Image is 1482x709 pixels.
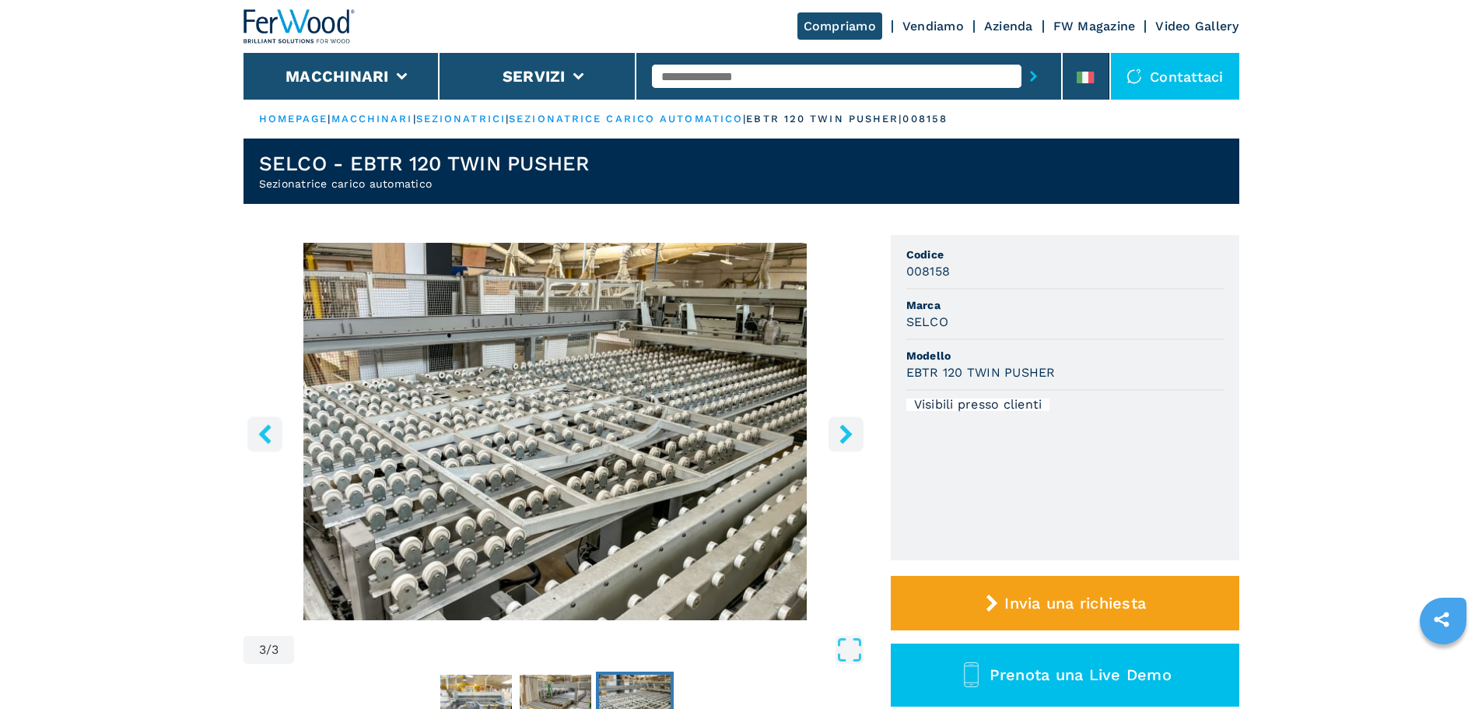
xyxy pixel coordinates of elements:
h2: Sezionatrice carico automatico [259,176,590,191]
a: Vendiamo [902,19,964,33]
span: / [266,644,272,656]
h3: SELCO [906,313,948,331]
h1: SELCO - EBTR 120 TWIN PUSHER [259,151,590,176]
button: Prenota una Live Demo [891,644,1239,707]
div: Go to Slide 3 [243,243,867,620]
a: Azienda [984,19,1033,33]
span: Modello [906,348,1224,363]
div: Contattaci [1111,53,1239,100]
span: Prenota una Live Demo [990,665,1172,684]
a: sezionatrici [416,113,506,125]
button: Servizi [503,67,566,86]
img: Sezionatrice carico automatico SELCO EBTR 120 TWIN PUSHER [243,243,867,620]
span: | [506,113,509,125]
iframe: Chat [1416,639,1470,697]
span: Invia una richiesta [1004,594,1146,612]
a: sezionatrice carico automatico [509,113,743,125]
span: | [413,113,416,125]
span: | [328,113,331,125]
button: right-button [829,416,864,451]
button: Invia una richiesta [891,576,1239,630]
p: ebtr 120 twin pusher | [746,112,902,126]
span: 3 [259,644,266,656]
span: 3 [272,644,279,656]
a: Video Gallery [1155,19,1239,33]
button: Open Fullscreen [298,636,863,664]
img: Ferwood [243,9,356,44]
span: | [743,113,746,125]
a: Compriamo [797,12,882,40]
button: left-button [247,416,282,451]
div: Visibili presso clienti [906,398,1050,411]
h3: EBTR 120 TWIN PUSHER [906,363,1056,381]
button: submit-button [1021,58,1046,94]
a: sharethis [1422,600,1461,639]
span: Marca [906,297,1224,313]
img: Contattaci [1126,68,1142,84]
span: Codice [906,247,1224,262]
button: Macchinari [286,67,389,86]
h3: 008158 [906,262,951,280]
a: macchinari [331,113,413,125]
a: FW Magazine [1053,19,1136,33]
p: 008158 [902,112,948,126]
a: HOMEPAGE [259,113,328,125]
